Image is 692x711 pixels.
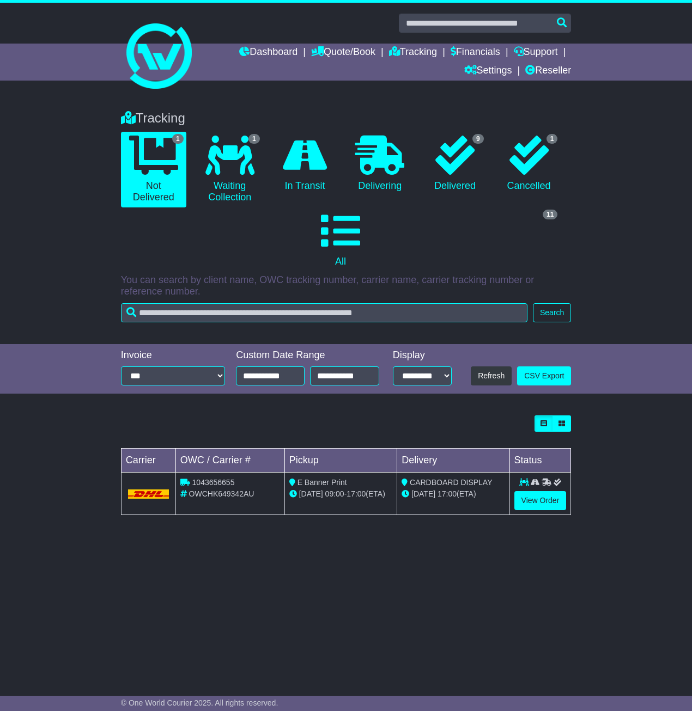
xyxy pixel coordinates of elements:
[410,478,492,487] span: CARDBOARD DISPLAY
[239,44,298,62] a: Dashboard
[347,489,366,498] span: 17:00
[284,449,397,473] td: Pickup
[514,491,567,510] a: View Order
[197,132,263,207] a: 1 Waiting Collection
[423,132,487,196] a: 9 Delivered
[121,274,572,298] p: You can search by client name, OWC tracking number, carrier name, carrier tracking number or refe...
[497,132,561,196] a: 1 Cancelled
[121,350,226,361] div: Invoice
[471,366,512,385] button: Refresh
[464,62,512,81] a: Settings
[311,44,375,62] a: Quote/Book
[533,303,571,322] button: Search
[274,132,337,196] a: In Transit
[402,488,505,500] div: (ETA)
[248,134,260,144] span: 1
[189,489,254,498] span: OWCHK649342AU
[192,478,235,487] span: 1043656655
[299,489,323,498] span: [DATE]
[325,489,344,498] span: 09:00
[298,478,347,487] span: E Banner Print
[525,62,571,81] a: Reseller
[121,132,186,207] a: 1 Not Delivered
[514,44,558,62] a: Support
[236,350,379,361] div: Custom Date Range
[121,698,278,707] span: © One World Courier 2025. All rights reserved.
[347,132,412,196] a: Delivering
[128,489,169,498] img: DHL.png
[397,449,509,473] td: Delivery
[389,44,437,62] a: Tracking
[121,207,561,272] a: 11 All
[289,488,392,500] div: - (ETA)
[175,449,284,473] td: OWC / Carrier #
[472,134,484,144] span: 9
[438,489,457,498] span: 17:00
[451,44,500,62] a: Financials
[543,210,557,219] span: 11
[411,489,435,498] span: [DATE]
[393,350,452,361] div: Display
[547,134,558,144] span: 1
[121,449,175,473] td: Carrier
[517,366,571,385] a: CSV Export
[116,111,577,126] div: Tracking
[172,134,184,144] span: 1
[509,449,571,473] td: Status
